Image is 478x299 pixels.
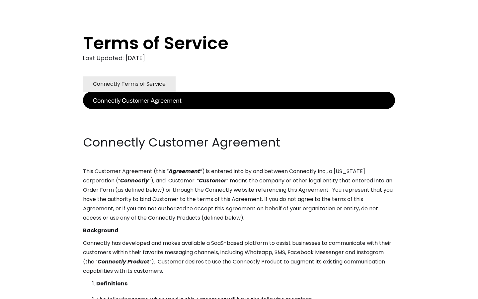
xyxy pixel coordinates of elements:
[83,134,395,151] h2: Connectly Customer Agreement
[96,280,127,287] strong: Definitions
[83,109,395,118] p: ‍
[93,79,166,89] div: Connectly Terms of Service
[83,227,119,234] strong: Background
[98,258,149,265] em: Connectly Product
[83,239,395,276] p: Connectly has developed and makes available a SaaS-based platform to assist businesses to communi...
[120,177,149,184] em: Connectly
[13,287,40,297] ul: Language list
[83,33,368,53] h1: Terms of Service
[83,53,395,63] div: Last Updated: [DATE]
[83,122,395,131] p: ‍
[7,287,40,297] aside: Language selected: English
[199,177,226,184] em: Customer
[93,96,182,105] div: Connectly Customer Agreement
[169,167,200,175] em: Agreement
[83,167,395,223] p: This Customer Agreement (this “ ”) is entered into by and between Connectly Inc., a [US_STATE] co...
